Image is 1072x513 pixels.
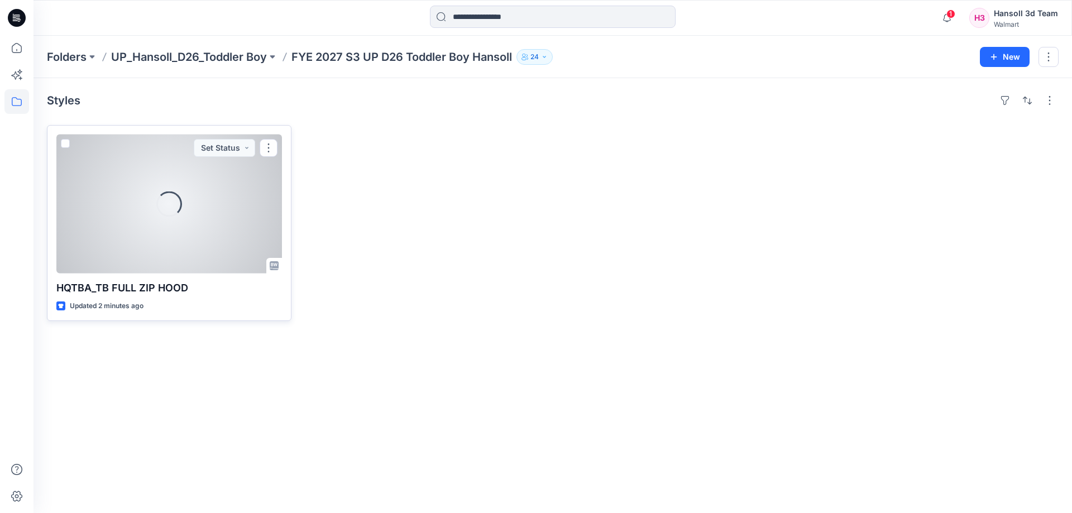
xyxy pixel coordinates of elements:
div: Hansoll 3d Team [994,7,1058,20]
div: Walmart [994,20,1058,28]
h4: Styles [47,94,80,107]
div: H3 [969,8,989,28]
p: FYE 2027 S3 UP D26 Toddler Boy Hansoll [291,49,512,65]
a: Folders [47,49,87,65]
button: New [980,47,1030,67]
p: Updated 2 minutes ago [70,300,143,312]
a: UP_Hansoll_D26_Toddler Boy [111,49,267,65]
button: 24 [516,49,553,65]
p: 24 [530,51,539,63]
p: HQTBA_TB FULL ZIP HOOD [56,280,282,296]
span: 1 [946,9,955,18]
